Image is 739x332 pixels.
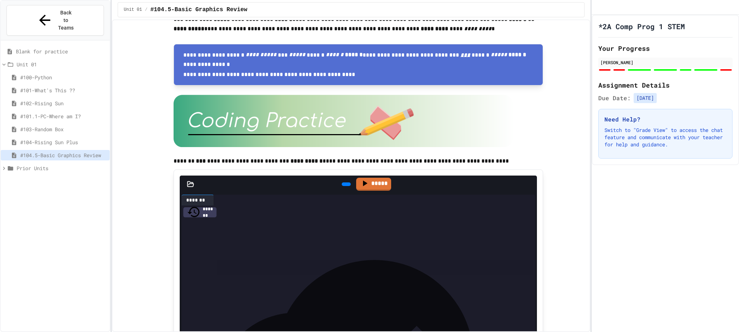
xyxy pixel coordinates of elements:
[124,7,142,13] span: Unit 01
[604,115,726,124] h3: Need Help?
[20,138,107,146] span: #104-Rising Sun Plus
[20,151,107,159] span: #104.5-Basic Graphics Review
[20,87,107,94] span: #101-What's This ??
[20,99,107,107] span: #102-Rising Sun
[20,112,107,120] span: #101.1-PC-Where am I?
[20,74,107,81] span: #100-Python
[20,125,107,133] span: #103-Random Box
[598,80,733,90] h2: Assignment Details
[145,7,147,13] span: /
[600,59,730,66] div: [PERSON_NAME]
[16,48,107,55] span: Blank for practice
[634,93,657,103] span: [DATE]
[17,61,107,68] span: Unit 01
[57,9,74,32] span: Back to Teams
[598,43,733,53] h2: Your Progress
[598,21,685,31] h1: *2A Comp Prog 1 STEM
[604,127,726,148] p: Switch to "Grade View" to access the chat feature and communicate with your teacher for help and ...
[598,94,631,102] span: Due Date:
[150,5,248,14] span: #104.5-Basic Graphics Review
[17,164,107,172] span: Prior Units
[6,5,104,36] button: Back to Teams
